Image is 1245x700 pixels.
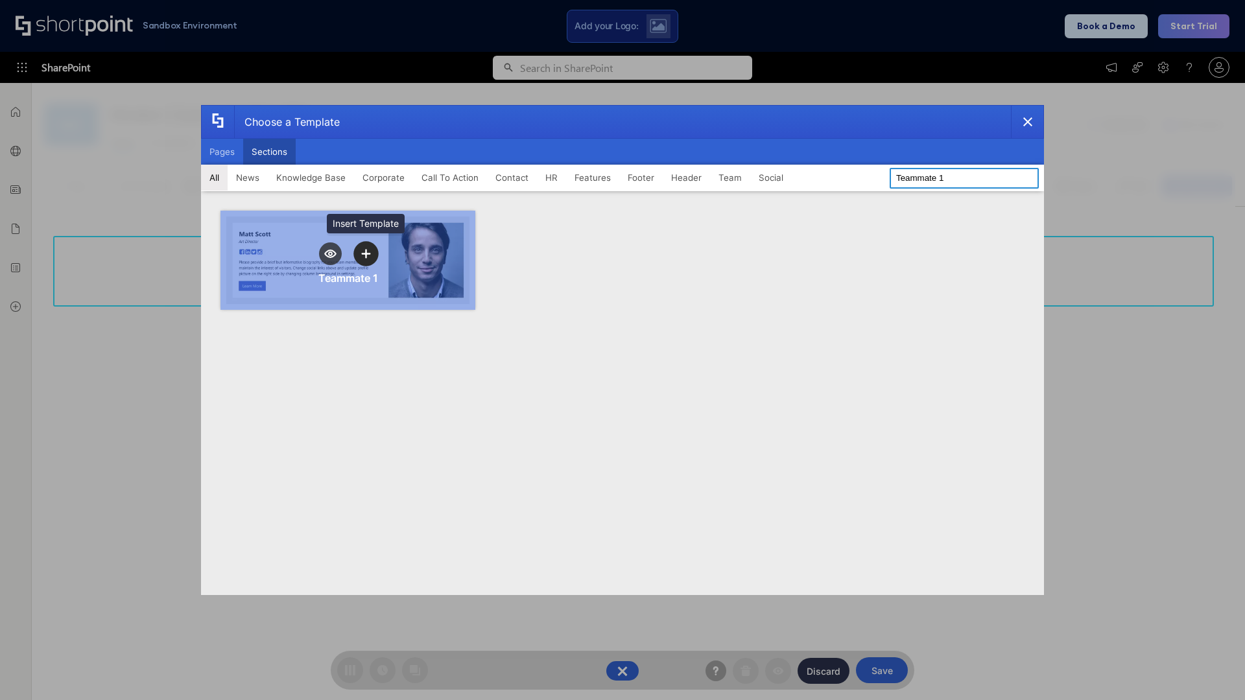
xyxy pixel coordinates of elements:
[890,168,1039,189] input: Search
[663,165,710,191] button: Header
[201,105,1044,595] div: template selector
[354,165,413,191] button: Corporate
[710,165,750,191] button: Team
[619,165,663,191] button: Footer
[268,165,354,191] button: Knowledge Base
[1180,638,1245,700] iframe: Chat Widget
[413,165,487,191] button: Call To Action
[228,165,268,191] button: News
[201,139,243,165] button: Pages
[318,272,378,285] div: Teammate 1
[750,165,792,191] button: Social
[537,165,566,191] button: HR
[243,139,296,165] button: Sections
[201,165,228,191] button: All
[566,165,619,191] button: Features
[234,106,340,138] div: Choose a Template
[487,165,537,191] button: Contact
